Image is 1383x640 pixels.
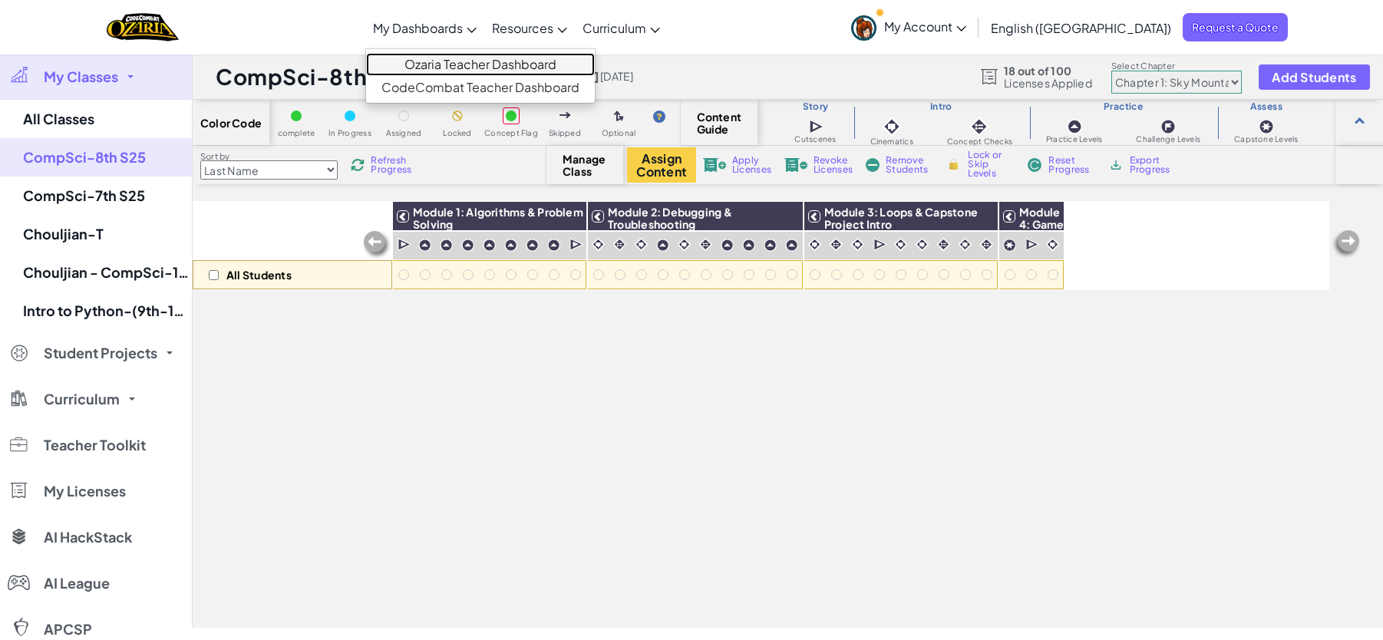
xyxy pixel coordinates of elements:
[764,239,777,252] img: IconPracticeLevel.svg
[824,205,978,231] span: Module 3: Loops & Capstone Project Intro
[484,7,575,48] a: Resources
[947,137,1012,146] span: Concept Checks
[44,438,146,452] span: Teacher Toolkit
[612,237,627,252] img: IconInteractive.svg
[492,20,553,36] span: Resources
[829,237,843,252] img: IconInteractive.svg
[575,7,668,48] a: Curriculum
[1004,64,1092,77] span: 18 out of 100
[656,239,669,252] img: IconPracticeLevel.svg
[703,158,726,172] img: IconLicenseApply.svg
[226,269,292,281] p: All Students
[1331,229,1362,259] img: Arrow_Left_Inactive.png
[461,239,474,252] img: IconPracticeLevel.svg
[44,392,120,406] span: Curriculum
[547,239,560,252] img: IconPracticeLevel.svg
[853,101,1029,113] h3: Intro
[809,118,825,135] img: IconCutscene.svg
[351,158,365,172] img: IconReload.svg
[1183,13,1288,41] a: Request a Quote
[698,237,713,252] img: IconInteractive.svg
[807,237,822,252] img: IconCinematic.svg
[107,12,178,43] img: Home
[366,76,595,99] a: CodeCombat Teacher Dashboard
[107,12,178,43] a: Ozaria by CodeCombat logo
[1234,135,1298,144] span: Capstone Levels
[870,137,913,146] span: Cinematics
[483,239,496,252] img: IconPracticeLevel.svg
[915,237,929,252] img: IconCinematic.svg
[936,237,951,252] img: IconInteractive.svg
[1217,101,1315,113] h3: Assess
[200,150,338,163] label: Sort by
[991,20,1171,36] span: English ([GEOGRAPHIC_DATA])
[1160,119,1176,134] img: IconChallengeLevel.svg
[278,129,315,137] span: complete
[371,156,418,174] span: Refresh Progress
[361,229,392,260] img: Arrow_Left_Inactive.png
[44,484,126,498] span: My Licenses
[983,7,1179,48] a: English ([GEOGRAPHIC_DATA])
[1003,239,1016,252] img: IconCapstoneLevel.svg
[850,237,865,252] img: IconCinematic.svg
[873,237,888,252] img: IconCutscene.svg
[677,237,691,252] img: IconCinematic.svg
[1027,158,1042,172] img: IconReset.svg
[526,239,539,252] img: IconPracticeLevel.svg
[549,129,581,137] span: Skipped
[721,239,734,252] img: IconPracticeLevel.svg
[504,239,517,252] img: IconPracticeLevel.svg
[732,156,771,174] span: Apply Licenses
[851,15,876,41] img: avatar
[418,239,431,252] img: IconPracticeLevel.svg
[413,205,583,231] span: Module 1: Algorithms & Problem Solving
[559,112,571,118] img: IconSkippedLevel.svg
[634,237,649,252] img: IconCinematic.svg
[366,53,595,76] a: Ozaria Teacher Dashboard
[958,237,972,252] img: IconCinematic.svg
[881,116,903,137] img: IconCinematic.svg
[1046,135,1102,144] span: Practice Levels
[608,205,732,231] span: Module 2: Debugging & Troubleshooting
[1029,101,1217,113] h3: Practice
[843,3,974,51] a: My Account
[600,69,633,83] span: [DATE]
[968,150,1013,178] span: Lock or Skip Levels
[742,239,755,252] img: IconPracticeLevel.svg
[1019,205,1072,268] span: Module 4: Game Design & Capstone Project
[1130,156,1177,174] span: Export Progress
[1048,156,1094,174] span: Reset Progress
[794,135,836,144] span: Cutscenes
[1067,119,1082,134] img: IconPracticeLevel.svg
[1111,60,1242,72] label: Select Chapter
[484,129,538,137] span: Concept Flag
[814,156,853,174] span: Revoke Licenses
[1259,64,1369,90] button: Add Students
[1025,237,1040,252] img: IconCutscene.svg
[866,158,880,172] img: IconRemoveStudents.svg
[386,129,422,137] span: Assigned
[44,70,118,84] span: My Classes
[893,237,908,252] img: IconCinematic.svg
[583,20,646,36] span: Curriculum
[886,156,932,174] span: Remove Students
[328,129,371,137] span: In Progress
[946,157,962,171] img: IconLock.svg
[591,237,606,252] img: IconCinematic.svg
[440,239,453,252] img: IconPracticeLevel.svg
[44,576,110,590] span: AI League
[1045,237,1060,252] img: IconCinematic.svg
[563,153,608,177] span: Manage Class
[569,237,584,252] img: IconCutscene.svg
[200,117,262,129] span: Color Code
[1259,119,1274,134] img: IconCapstoneLevel.svg
[778,101,853,113] h3: Story
[627,147,696,183] button: Assign Content
[1108,158,1123,172] img: IconArchive.svg
[1272,71,1356,84] span: Add Students
[398,237,412,252] img: IconCutscene.svg
[216,62,412,91] h1: CompSci-8th S25
[653,111,665,123] img: IconHint.svg
[443,129,471,137] span: Locked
